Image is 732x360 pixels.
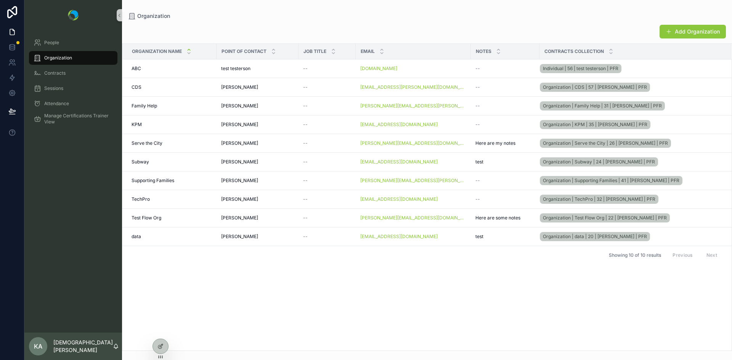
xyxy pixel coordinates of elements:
a: Attendance [29,97,117,110]
a: [PERSON_NAME][EMAIL_ADDRESS][DOMAIN_NAME] [360,140,466,146]
span: Organization | TechPro | 32 | [PERSON_NAME] | PFR [543,196,655,202]
img: App logo [68,10,79,21]
span: [PERSON_NAME] [221,84,258,90]
a: -- [475,196,535,202]
a: -- [303,84,351,90]
a: Organization | CDS | 57 | [PERSON_NAME] | PFR [540,81,722,93]
a: [PERSON_NAME][EMAIL_ADDRESS][PERSON_NAME][DOMAIN_NAME] [360,103,466,109]
span: Organization | data | 20 | [PERSON_NAME] | PFR [543,234,647,240]
span: -- [303,66,308,72]
a: [EMAIL_ADDRESS][DOMAIN_NAME] [360,122,466,128]
a: [PERSON_NAME] [221,215,294,221]
span: Organization | Family Help | 31 | [PERSON_NAME] | PFR [543,103,662,109]
span: [PERSON_NAME] [221,215,258,221]
a: [PERSON_NAME] [221,234,294,240]
span: ABC [132,66,141,72]
span: KPM [132,122,142,128]
a: Subway [132,159,212,165]
span: -- [475,84,480,90]
a: Individual | 56 | test testerson | PFR [540,64,621,73]
a: Organization | Subway | 24 | [PERSON_NAME] | PFR [540,156,722,168]
span: Point of Contact [222,48,266,54]
a: [EMAIL_ADDRESS][DOMAIN_NAME] [360,159,438,165]
a: data [132,234,212,240]
span: [PERSON_NAME] [221,103,258,109]
a: Organization | Subway | 24 | [PERSON_NAME] | PFR [540,157,658,166]
span: Showing 10 of 10 results [609,252,661,258]
a: test [475,159,535,165]
span: Sessions [44,85,63,91]
a: -- [303,196,351,202]
span: -- [475,122,480,128]
div: scrollable content [24,30,122,136]
a: [PERSON_NAME][EMAIL_ADDRESS][PERSON_NAME][DOMAIN_NAME] [360,178,466,184]
span: Family Help [132,103,157,109]
a: Organization | Serve the City | 26 | [PERSON_NAME] | PFR [540,137,722,149]
span: [PERSON_NAME] [221,196,258,202]
span: [PERSON_NAME] [221,178,258,184]
a: [EMAIL_ADDRESS][DOMAIN_NAME] [360,234,466,240]
a: Organization | KPM | 35 | [PERSON_NAME] | PFR [540,118,722,131]
a: [DOMAIN_NAME] [360,66,397,72]
a: Organization | CDS | 57 | [PERSON_NAME] | PFR [540,83,650,92]
span: [PERSON_NAME] [221,122,258,128]
span: Serve the City [132,140,162,146]
span: Attendance [44,101,69,107]
span: CDS [132,84,141,90]
a: Family Help [132,103,212,109]
span: Organization Name [132,48,182,54]
a: Organization | Test Flow Org | 22 | [PERSON_NAME] | PFR [540,213,670,222]
span: Organization | KPM | 35 | [PERSON_NAME] | PFR [543,122,647,128]
span: -- [303,196,308,202]
a: [DOMAIN_NAME] [360,66,466,72]
a: [PERSON_NAME] [221,196,294,202]
span: Email [361,48,375,54]
span: TechPro [132,196,150,202]
a: Organization | TechPro | 32 | [PERSON_NAME] | PFR [540,195,658,204]
a: -- [303,159,351,165]
span: test testerson [221,66,250,72]
span: test [475,234,483,240]
a: ABC [132,66,212,72]
a: [PERSON_NAME] [221,140,294,146]
span: Organization | Test Flow Org | 22 | [PERSON_NAME] | PFR [543,215,667,221]
a: -- [475,122,535,128]
a: -- [303,103,351,109]
a: Organization | Test Flow Org | 22 | [PERSON_NAME] | PFR [540,212,722,224]
span: -- [475,178,480,184]
a: [EMAIL_ADDRESS][DOMAIN_NAME] [360,234,438,240]
a: [EMAIL_ADDRESS][PERSON_NAME][DOMAIN_NAME] [360,84,466,90]
span: People [44,40,59,46]
span: Supporting Families [132,178,174,184]
a: [EMAIL_ADDRESS][DOMAIN_NAME] [360,122,438,128]
a: Organization | data | 20 | [PERSON_NAME] | PFR [540,230,722,243]
a: Organization | Family Help | 31 | [PERSON_NAME] | PFR [540,100,722,112]
span: KA [34,342,42,351]
a: test [475,234,535,240]
a: [PERSON_NAME] [221,84,294,90]
a: Contracts [29,66,117,80]
span: [PERSON_NAME] [221,234,258,240]
span: Organization | CDS | 57 | [PERSON_NAME] | PFR [543,84,647,90]
a: Add Organization [660,25,726,38]
a: -- [475,178,535,184]
a: [PERSON_NAME] [221,122,294,128]
a: Manage Certifications Trainer View [29,112,117,126]
span: [PERSON_NAME] [221,159,258,165]
a: [PERSON_NAME][EMAIL_ADDRESS][DOMAIN_NAME] [360,215,466,221]
a: Organization | Supporting Families | 41 | [PERSON_NAME] | PFR [540,174,722,187]
span: Organization | Subway | 24 | [PERSON_NAME] | PFR [543,159,655,165]
span: -- [303,159,308,165]
span: Organization [44,55,72,61]
a: Organization | data | 20 | [PERSON_NAME] | PFR [540,232,650,241]
span: Job Title [303,48,326,54]
span: Contracts collection [544,48,604,54]
a: -- [303,122,351,128]
a: [EMAIL_ADDRESS][DOMAIN_NAME] [360,196,466,202]
span: data [132,234,141,240]
span: Subway [132,159,149,165]
a: Sessions [29,82,117,95]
